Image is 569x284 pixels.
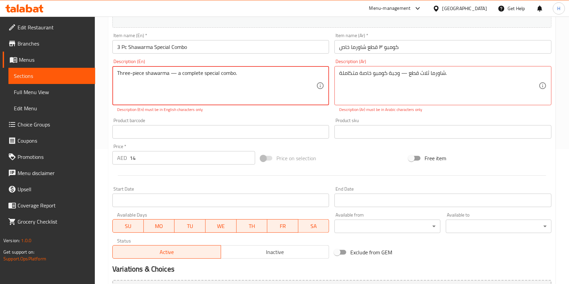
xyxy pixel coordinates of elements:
input: Enter name Ar [334,40,551,54]
div: [GEOGRAPHIC_DATA] [442,5,487,12]
textarea: Three-piece shawarma — a complete special combo. [117,70,316,102]
span: 1.0.0 [21,236,31,245]
button: MO [144,219,175,233]
a: Coverage Report [3,197,95,214]
span: Grocery Checklist [18,218,90,226]
span: WE [208,221,234,231]
a: Branches [3,35,95,52]
a: Promotions [3,149,95,165]
button: SA [298,219,329,233]
a: Menu disclaimer [3,165,95,181]
button: TU [174,219,206,233]
span: Choice Groups [18,120,90,129]
span: Coupons [18,137,90,145]
input: Please enter price [130,151,255,165]
span: Price on selection [276,154,316,162]
span: Edit Menu [14,104,90,112]
span: Active [115,247,218,257]
button: WE [206,219,237,233]
button: Inactive [221,245,329,259]
div: Menu-management [369,4,411,12]
button: Active [112,245,221,259]
input: Please enter product barcode [112,125,329,139]
span: FR [270,221,296,231]
span: Sections [14,72,90,80]
h2: Variations & Choices [112,264,551,274]
span: Get support on: [3,248,34,256]
span: Version: [3,236,20,245]
a: Choice Groups [3,116,95,133]
span: Full Menu View [14,88,90,96]
div: ​ [334,220,440,233]
p: Description (En) must be in English characters only [117,107,324,113]
span: Exclude from GEM [350,248,392,256]
input: Enter name En [112,40,329,54]
p: Description (Ar) must be in Arabic characters only [339,107,546,113]
span: Menu disclaimer [18,169,90,177]
span: Edit Restaurant [18,23,90,31]
span: SU [115,221,141,231]
a: Full Menu View [8,84,95,100]
div: ​ [446,220,551,233]
span: SA [301,221,327,231]
a: Support.OpsPlatform [3,254,46,263]
p: AED [117,154,127,162]
span: Upsell [18,185,90,193]
span: Branches [18,39,90,48]
span: Menus [19,56,90,64]
textarea: شاورما ثلاث قطع — وجبة كومبو خاصة متكاملة. [339,70,538,102]
a: Sections [8,68,95,84]
span: Free item [425,154,446,162]
span: H [557,5,560,12]
span: TU [177,221,203,231]
span: Promotions [18,153,90,161]
a: Coupons [3,133,95,149]
button: TH [237,219,268,233]
span: Coverage Report [18,201,90,209]
a: Edit Menu [8,100,95,116]
a: Upsell [3,181,95,197]
a: Grocery Checklist [3,214,95,230]
span: Inactive [224,247,327,257]
span: MO [146,221,172,231]
a: Edit Restaurant [3,19,95,35]
button: SU [112,219,144,233]
span: TH [239,221,265,231]
a: Menus [3,52,95,68]
input: Please enter product sku [334,125,551,139]
button: FR [267,219,298,233]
